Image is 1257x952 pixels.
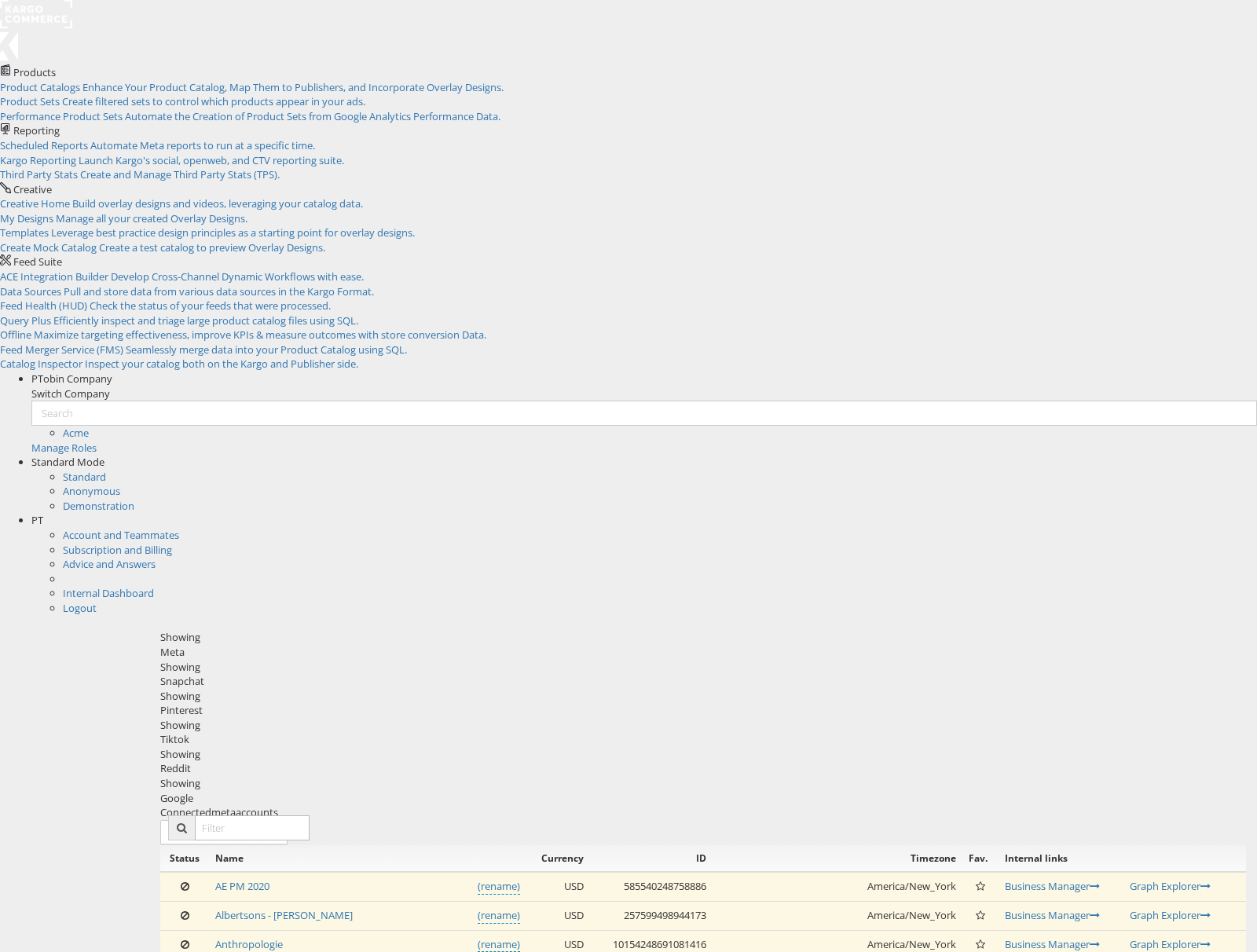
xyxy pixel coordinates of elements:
a: Business Manager [1005,879,1100,893]
button: ConnectmetaAccounts [160,820,288,846]
a: Business Manager [1005,937,1100,951]
span: Manage all your created Overlay Designs. [56,211,247,225]
a: Account and Teammates [63,528,179,542]
td: 585540248758886 [590,872,713,901]
th: Internal links [999,845,1123,872]
div: Switch Company [31,386,1257,401]
span: Inspect your catalog both on the Kargo and Publisher side. [85,357,358,371]
span: Check the status of your feeds that were processed. [90,298,331,313]
th: Fav. [962,845,999,872]
td: USD [526,872,590,901]
td: America/New_York [713,872,962,901]
a: Graph Explorer [1130,908,1211,922]
a: Acme [63,426,89,440]
span: Create and Manage Third Party Stats (TPS). [80,167,280,181]
td: 257599498944173 [590,901,713,930]
span: Enhance Your Product Catalog, Map Them to Publishers, and Incorporate Overlay Designs. [82,80,504,94]
span: Automate Meta reports to run at a specific time. [90,138,315,152]
div: Showing [160,747,1246,762]
span: Reporting [13,123,60,137]
div: Connected accounts [160,805,1246,820]
span: Develop Cross-Channel Dynamic Workflows with ease. [111,269,364,284]
th: Currency [526,845,590,872]
span: Create filtered sets to control which products appear in your ads. [62,94,365,108]
a: Graph Explorer [1130,937,1211,951]
a: Albertsons - [PERSON_NAME] [215,908,353,922]
div: Meta [160,645,1246,660]
a: Manage Roles [31,441,97,455]
a: (rename) [478,879,520,895]
span: Efficiently inspect and triage large product catalog files using SQL. [53,313,358,328]
span: PTobin Company [31,372,112,386]
a: Standard [63,470,106,484]
input: Filter [195,815,310,840]
a: Business Manager [1005,908,1100,922]
span: Products [13,65,56,79]
a: Anonymous [63,484,120,498]
span: PT [31,513,43,527]
a: Advice and Answers [63,557,156,571]
a: Anthropologie [215,937,283,951]
span: Seamlessly merge data into your Product Catalog using SQL. [126,342,407,357]
div: Showing [160,776,1246,791]
span: Standard Mode [31,455,104,469]
a: AE PM 2020 [215,879,269,893]
a: Internal Dashboard [63,586,154,600]
span: Creative [13,182,52,196]
span: Automate the Creation of Product Sets from Google Analytics Performance Data. [125,109,500,123]
a: Logout [63,601,97,615]
th: Name [209,845,526,872]
span: Launch Kargo's social, openweb, and CTV reporting suite. [79,153,344,167]
span: Pull and store data from various data sources in the Kargo Format. [64,284,374,298]
span: Build overlay designs and videos, leveraging your catalog data. [72,196,363,211]
th: Timezone [713,845,962,872]
th: ID [590,845,713,872]
span: meta [211,805,236,819]
div: Reddit [160,761,1246,776]
span: Maximize targeting effectiveness, improve KPIs & measure outcomes with store conversion Data. [34,328,486,342]
a: Subscription and Billing [63,543,172,557]
input: Search [31,401,1257,426]
div: Pinterest [160,703,1246,718]
span: Leverage best practice design principles as a starting point for overlay designs. [51,225,415,240]
div: Showing [160,689,1246,704]
a: Graph Explorer [1130,879,1211,893]
span: Feed Suite [13,254,62,269]
span: Create a test catalog to preview Overlay Designs. [99,240,325,254]
th: Status [160,845,209,872]
div: Google [160,791,1246,806]
div: Showing [160,630,1246,645]
a: Demonstration [63,499,134,513]
div: Showing [160,718,1246,733]
td: USD [526,901,590,930]
a: (rename) [478,908,520,924]
div: Tiktok [160,732,1246,747]
div: Snapchat [160,674,1246,689]
td: America/New_York [713,901,962,930]
div: Showing [160,660,1246,675]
